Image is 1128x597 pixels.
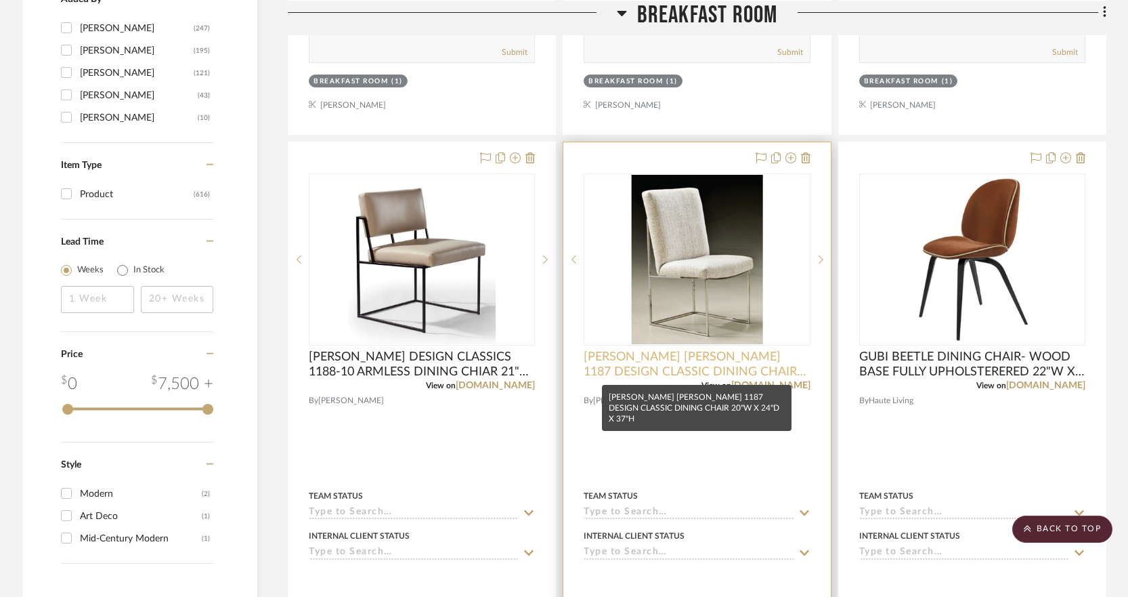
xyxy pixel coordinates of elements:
[61,237,104,247] span: Lead Time
[631,175,762,344] img: THAYER COGGIN MILO BAUGHMAN 1187 DESIGN CLASSIC DINING CHAIR 20"W X 24"D X 37"H
[61,372,77,396] div: 0
[61,161,102,170] span: Item Type
[584,394,593,407] span: By
[1012,516,1112,543] scroll-to-top-button: BACK TO TOP
[80,40,194,62] div: [PERSON_NAME]
[141,286,214,313] input: 20+ Weeks
[202,528,210,550] div: (1)
[198,107,210,129] div: (10)
[80,528,202,550] div: Mid-Century Modern
[864,77,938,87] div: BREAKFAST ROOM
[584,490,638,502] div: Team Status
[61,350,83,359] span: Price
[202,483,210,505] div: (2)
[80,62,194,84] div: [PERSON_NAME]
[584,507,794,520] input: Type to Search…
[194,18,210,39] div: (247)
[80,483,202,505] div: Modern
[194,62,210,84] div: (121)
[309,507,519,520] input: Type to Search…
[1006,381,1085,390] a: [DOMAIN_NAME]
[584,530,685,542] div: Internal Client Status
[860,174,1085,345] div: 0
[859,547,1069,560] input: Type to Search…
[731,381,810,390] a: [DOMAIN_NAME]
[942,77,953,87] div: (1)
[976,382,1006,390] span: View on
[309,394,318,407] span: By
[80,184,194,205] div: Product
[202,506,210,527] div: (1)
[77,264,104,277] label: Weeks
[61,286,134,313] input: 1 Week
[777,46,803,58] button: Submit
[859,490,913,502] div: Team Status
[859,530,960,542] div: Internal Client Status
[80,506,202,527] div: Art Deco
[309,530,410,542] div: Internal Client Status
[80,85,198,106] div: [PERSON_NAME]
[456,381,535,390] a: [DOMAIN_NAME]
[701,382,731,390] span: View on
[859,350,1085,379] span: GUBI BEETLE DINING CHAIR- WOOD BASE FULLY UPHOLSTERERED 22"W X 22.8"D X 34.3"H
[309,490,363,502] div: Team Status
[859,394,869,407] span: By
[198,85,210,106] div: (43)
[584,547,794,560] input: Type to Search…
[80,107,198,129] div: [PERSON_NAME]
[391,77,403,87] div: (1)
[318,394,384,407] span: [PERSON_NAME]
[348,175,496,344] img: THAYER COGGIN DESIGN CLASSICS 1188-10 ARMLESS DINING CHIAR 21"W X 23"D X 30"H
[584,350,810,379] span: [PERSON_NAME] [PERSON_NAME] 1187 DESIGN CLASSIC DINING CHAIR 20"W X 24"D X 37"H
[309,350,535,379] span: [PERSON_NAME] DESIGN CLASSICS 1188-10 ARMLESS DINING CHIAR 21"W X 23"D X 30"H
[133,264,165,277] label: In Stock
[151,372,213,396] div: 7,500 +
[313,77,388,87] div: BREAKFAST ROOM
[194,184,210,205] div: (616)
[80,18,194,39] div: [PERSON_NAME]
[502,46,527,58] button: Submit
[911,175,1033,344] img: GUBI BEETLE DINING CHAIR- WOOD BASE FULLY UPHOLSTERERED 22"W X 22.8"D X 34.3"H
[1052,46,1078,58] button: Submit
[869,394,913,407] span: Haute Living
[588,77,663,87] div: BREAKFAST ROOM
[666,77,678,87] div: (1)
[194,40,210,62] div: (195)
[309,547,519,560] input: Type to Search…
[859,507,1069,520] input: Type to Search…
[426,382,456,390] span: View on
[584,174,809,345] div: 0
[61,460,81,470] span: Style
[593,394,659,407] span: [PERSON_NAME]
